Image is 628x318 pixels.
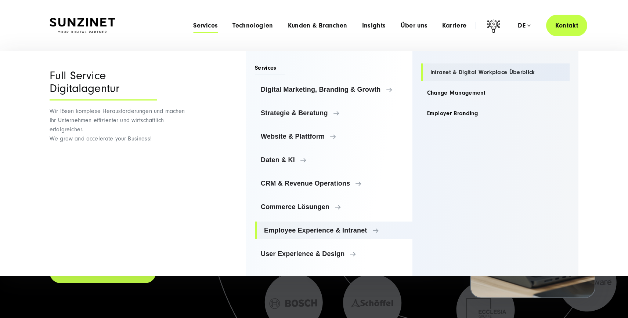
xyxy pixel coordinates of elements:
a: Strategie & Beratung [255,104,412,122]
span: Daten & KI [261,156,407,164]
a: Website & Plattform [255,128,412,145]
a: Daten & KI [255,151,412,169]
a: Karriere [442,22,466,29]
span: Wir lösen komplexe Herausforderungen und machen Ihr Unternehmen effizienter und wirtschaftlich er... [50,108,185,142]
img: SUNZINET Full Service Digital Agentur [50,18,115,33]
div: de [518,22,531,29]
span: Strategie & Beratung [261,109,407,117]
a: Digital Marketing, Branding & Growth [255,81,412,98]
a: Services [193,22,218,29]
a: CRM & Revenue Operations [255,175,412,192]
span: Commerce Lösungen [261,203,407,211]
a: Change Management [421,84,570,102]
span: Digital Marketing, Branding & Growth [261,86,407,93]
a: Employee Experience & Intranet [255,222,412,239]
span: Website & Plattform [261,133,407,140]
span: CRM & Revenue Operations [261,180,407,187]
span: Services [255,64,285,74]
a: Technologien [232,22,273,29]
a: Commerce Lösungen [255,198,412,216]
a: Über uns [401,22,428,29]
a: Insights [362,22,386,29]
a: Intranet & Digital Workplace Überblick [421,63,570,81]
span: Employee Experience & Intranet [264,227,407,234]
span: User Experience & Design [261,250,407,257]
div: Full Service Digitalagentur [50,69,157,100]
a: Employer Branding [421,105,570,122]
a: User Experience & Design [255,245,412,263]
a: Kontakt [546,15,587,36]
a: Kunden & Branchen [288,22,347,29]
